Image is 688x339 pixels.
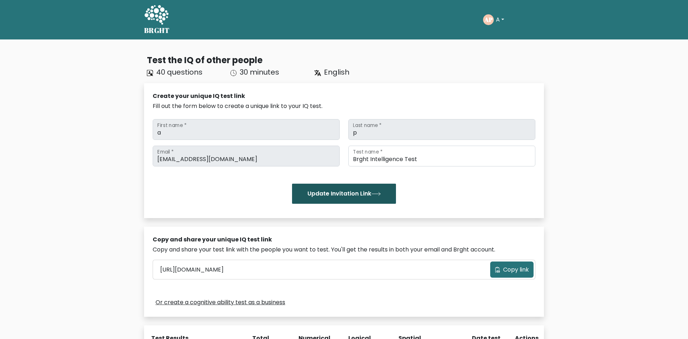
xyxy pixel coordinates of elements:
[147,54,544,67] div: Test the IQ of other people
[144,26,170,35] h5: BRGHT
[153,245,535,254] div: Copy and share your test link with the people you want to test. You'll get the results in both yo...
[503,265,529,274] span: Copy link
[490,262,534,278] button: Copy link
[153,146,340,166] input: Email
[153,119,340,140] input: First name
[484,15,493,24] text: AP
[156,298,285,307] a: Or create a cognitive ability test as a business
[153,102,535,110] div: Fill out the form below to create a unique link to your IQ test.
[292,184,396,204] button: Update Invitation Link
[494,15,506,24] button: A
[240,67,279,77] span: 30 minutes
[156,67,202,77] span: 40 questions
[144,3,170,37] a: BRGHT
[348,146,535,166] input: Test name
[324,67,349,77] span: English
[153,92,535,100] div: Create your unique IQ test link
[348,119,535,140] input: Last name
[153,235,535,244] div: Copy and share your unique IQ test link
